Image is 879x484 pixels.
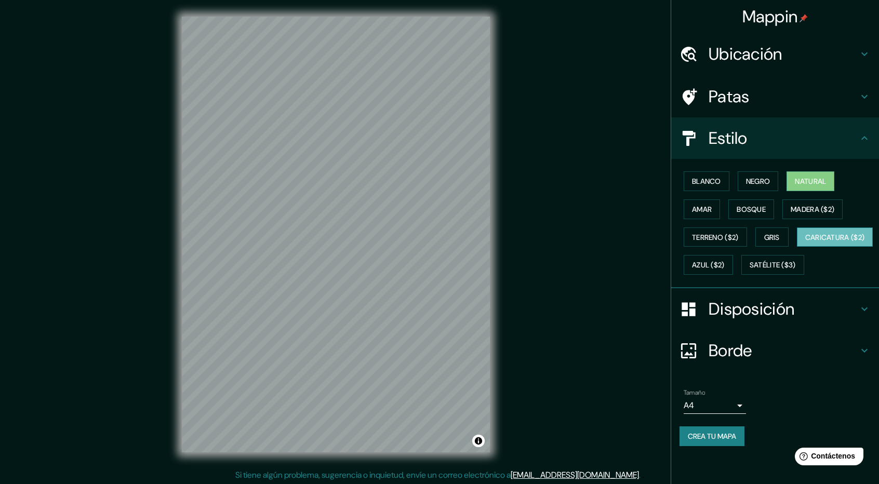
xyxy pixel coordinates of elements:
[746,177,770,186] font: Negro
[750,261,796,270] font: Satélite ($3)
[787,443,868,473] iframe: Lanzador de widgets de ayuda
[709,340,752,361] font: Borde
[805,233,865,242] font: Caricatura ($2)
[797,227,873,247] button: Caricatura ($2)
[709,127,748,149] font: Estilo
[671,76,879,117] div: Patas
[737,205,766,214] font: Bosque
[709,43,782,65] font: Ubicación
[755,227,789,247] button: Gris
[692,261,725,270] font: Azul ($2)
[692,205,712,214] font: Amar
[684,388,705,397] font: Tamaño
[684,400,694,411] font: A4
[639,469,641,480] font: .
[684,227,747,247] button: Terreno ($2)
[671,117,879,159] div: Estilo
[235,469,511,480] font: Si tiene algún problema, sugerencia o inquietud, envíe un correo electrónico a
[472,435,485,447] button: Activar o desactivar atribución
[684,171,729,191] button: Blanco
[642,469,644,480] font: .
[795,177,826,186] font: Natural
[688,432,736,441] font: Crea tu mapa
[709,86,750,107] font: Patas
[671,330,879,371] div: Borde
[692,233,739,242] font: Terreno ($2)
[671,288,879,330] div: Disposición
[800,14,808,22] img: pin-icon.png
[782,199,843,219] button: Madera ($2)
[671,33,879,75] div: Ubicación
[182,17,490,452] canvas: Mapa
[709,298,794,320] font: Disposición
[641,469,642,480] font: .
[684,397,746,414] div: A4
[684,199,720,219] button: Amar
[684,255,733,275] button: Azul ($2)
[680,426,744,446] button: Crea tu mapa
[742,6,798,28] font: Mappin
[738,171,779,191] button: Negro
[787,171,834,191] button: Natural
[791,205,834,214] font: Madera ($2)
[511,469,639,480] a: [EMAIL_ADDRESS][DOMAIN_NAME]
[692,177,721,186] font: Blanco
[728,199,774,219] button: Bosque
[764,233,780,242] font: Gris
[741,255,804,275] button: Satélite ($3)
